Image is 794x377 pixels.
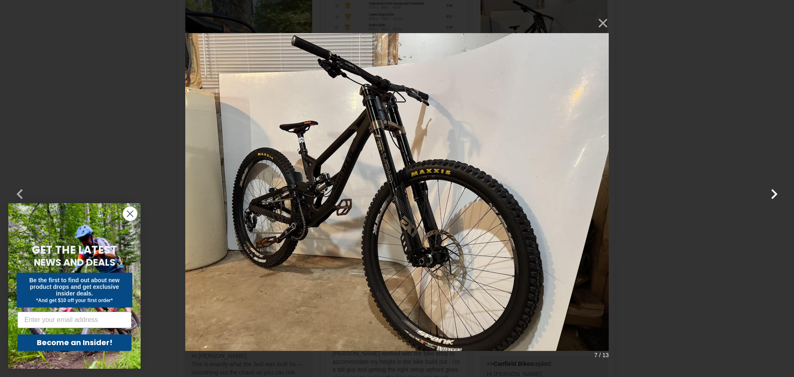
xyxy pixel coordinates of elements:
[32,243,117,257] span: GET THE LATEST
[764,179,784,199] button: Next (Right arrow key)
[589,13,609,33] button: ×
[17,334,132,351] button: Become an Insider!
[594,349,609,361] span: 7 / 13
[17,312,132,328] input: Enter your email address
[36,298,112,303] span: *And get $10 off your first order*
[10,179,30,199] button: Previous (Left arrow key)
[29,277,120,297] span: Be the first to find out about new product drops and get exclusive insider deals.
[34,256,115,269] span: NEWS AND DEALS
[123,207,137,221] button: Close dialog
[185,13,609,364] img: User picture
